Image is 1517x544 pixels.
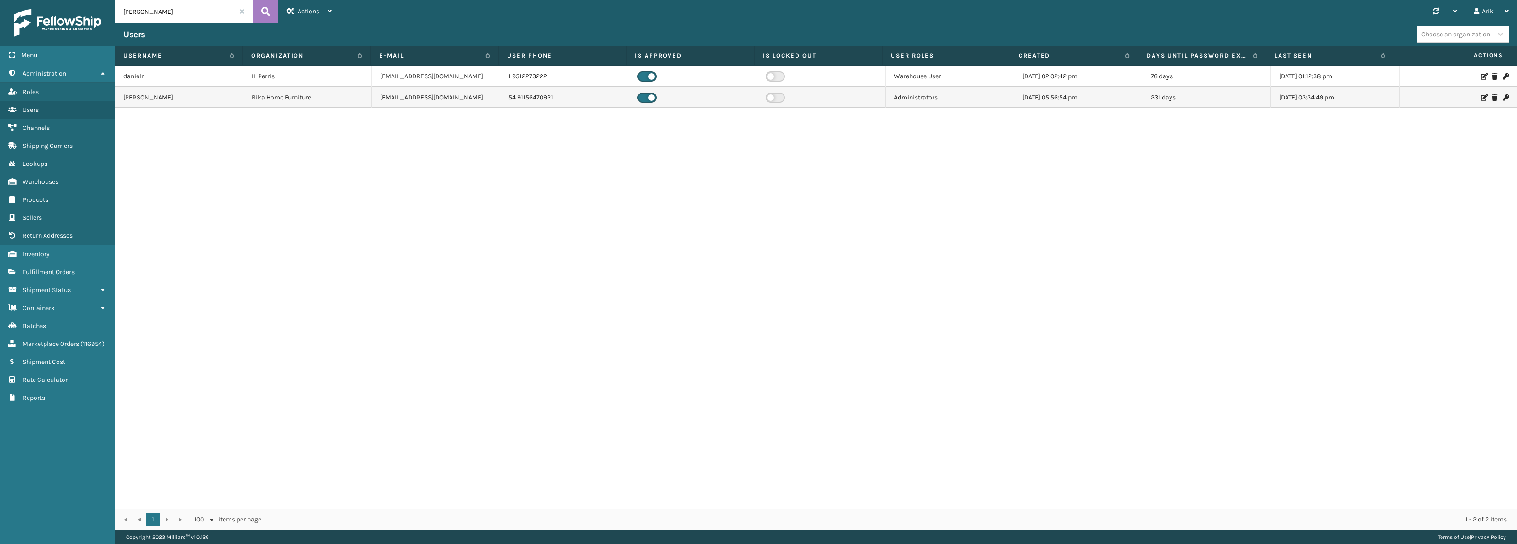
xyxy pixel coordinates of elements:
[14,9,101,37] img: logo
[194,513,261,526] span: items per page
[379,52,481,60] label: E-mail
[1019,52,1120,60] label: Created
[23,394,45,402] span: Reports
[1471,534,1506,540] a: Privacy Policy
[243,66,372,87] td: IL Perris
[243,87,372,108] td: Bika Home Furniture
[1503,94,1508,101] i: Change Password
[23,304,54,312] span: Containers
[372,66,500,87] td: [EMAIL_ADDRESS][DOMAIN_NAME]
[1421,29,1490,39] div: Choose an organization
[123,29,145,40] h3: Users
[1481,94,1486,101] i: Edit
[372,87,500,108] td: [EMAIL_ADDRESS][DOMAIN_NAME]
[115,87,243,108] td: [PERSON_NAME]
[21,51,37,59] span: Menu
[1014,87,1142,108] td: [DATE] 05:56:54 pm
[146,513,160,526] a: 1
[23,340,79,348] span: Marketplace Orders
[23,88,39,96] span: Roles
[1014,66,1142,87] td: [DATE] 02:02:42 pm
[1271,87,1399,108] td: [DATE] 03:34:49 pm
[1481,73,1486,80] i: Edit
[126,530,209,544] p: Copyright 2023 Milliard™ v 1.0.186
[1503,73,1508,80] i: Change Password
[23,70,66,77] span: Administration
[23,322,46,330] span: Batches
[23,214,42,222] span: Sellers
[1492,94,1497,101] i: Delete
[1438,534,1470,540] a: Terms of Use
[81,340,104,348] span: ( 116954 )
[23,232,73,240] span: Return Addresses
[23,142,73,150] span: Shipping Carriers
[23,106,39,114] span: Users
[274,515,1507,524] div: 1 - 2 of 2 items
[500,66,629,87] td: 1 9512273222
[1275,52,1376,60] label: Last Seen
[23,160,47,168] span: Lookups
[1271,66,1399,87] td: [DATE] 01:12:38 pm
[1492,73,1497,80] i: Delete
[251,52,353,60] label: Organization
[507,52,618,60] label: User phone
[886,66,1014,87] td: Warehouse User
[23,358,65,366] span: Shipment Cost
[1142,66,1271,87] td: 76 days
[123,52,225,60] label: Username
[23,178,58,186] span: Warehouses
[1397,48,1509,63] span: Actions
[763,52,874,60] label: Is Locked Out
[1142,87,1271,108] td: 231 days
[23,268,75,276] span: Fulfillment Orders
[194,515,208,524] span: 100
[23,196,48,204] span: Products
[886,87,1014,108] td: Administrators
[23,250,50,258] span: Inventory
[23,286,71,294] span: Shipment Status
[23,124,50,132] span: Channels
[298,7,319,15] span: Actions
[115,66,243,87] td: danielr
[891,52,1002,60] label: User Roles
[500,87,629,108] td: 54 91156470921
[23,376,68,384] span: Rate Calculator
[1438,530,1506,544] div: |
[635,52,746,60] label: Is Approved
[1147,52,1248,60] label: Days until password expires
